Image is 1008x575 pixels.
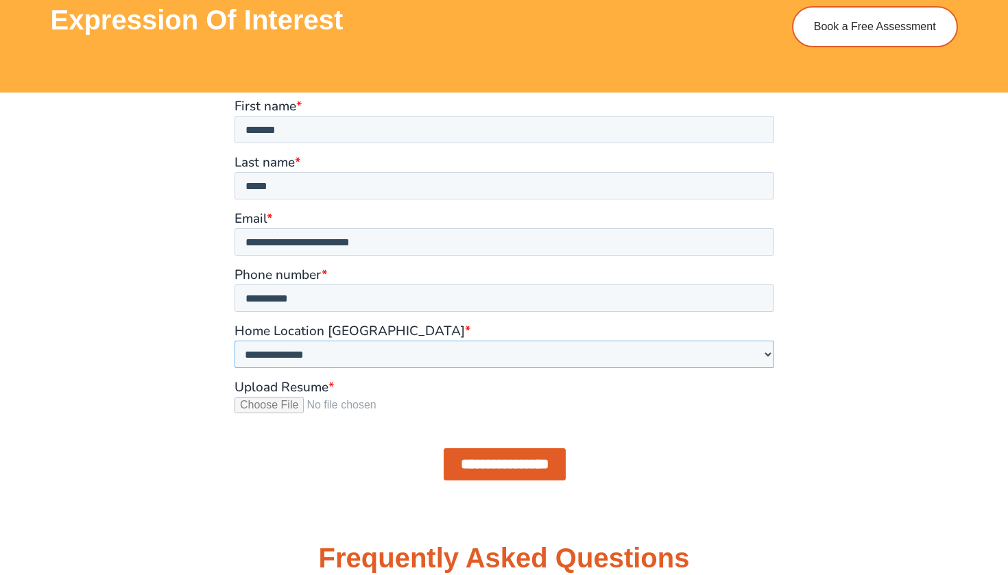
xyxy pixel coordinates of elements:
iframe: Chat Widget [773,420,1008,575]
a: Book a Free Assessment [792,6,958,47]
span: Book a Free Assessment [814,21,936,32]
h3: Frequently Asked Questions [319,544,690,572]
iframe: Form 0 [235,99,774,492]
h3: Expression of Interest [51,6,765,34]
